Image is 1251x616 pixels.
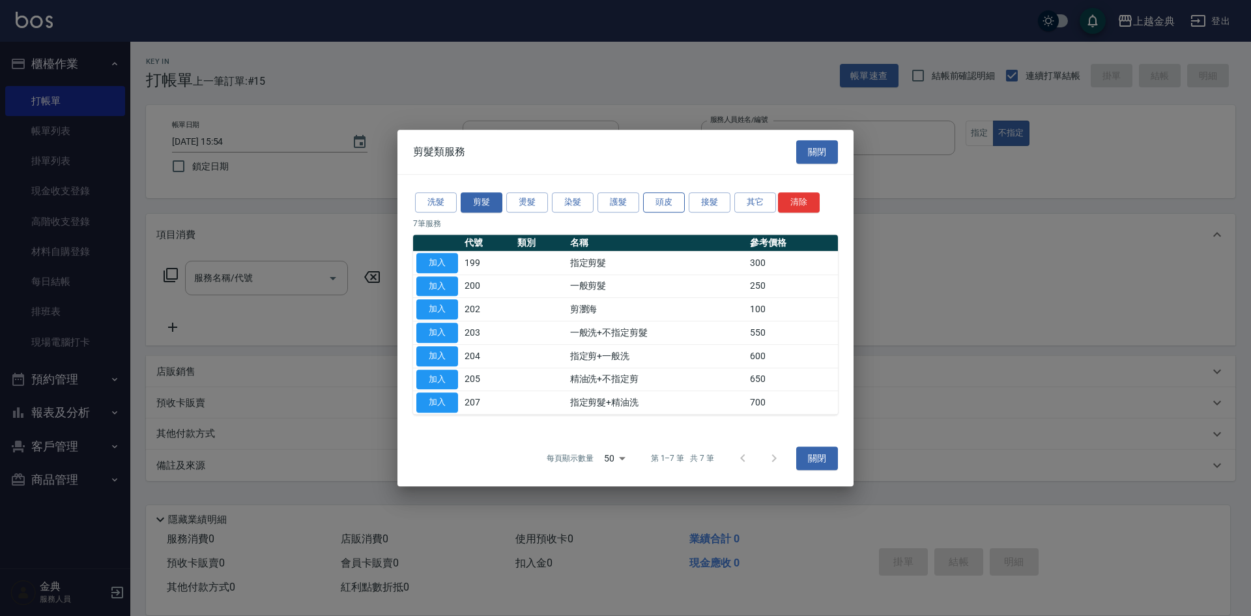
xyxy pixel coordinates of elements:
[461,251,514,274] td: 199
[747,274,838,298] td: 250
[461,344,514,368] td: 204
[416,299,458,319] button: 加入
[747,235,838,252] th: 參考價格
[461,274,514,298] td: 200
[461,192,502,213] button: 剪髮
[689,192,730,213] button: 接髮
[747,251,838,274] td: 300
[651,452,714,464] p: 第 1–7 筆 共 7 筆
[734,192,776,213] button: 其它
[461,235,514,252] th: 代號
[597,192,639,213] button: 護髮
[567,298,747,321] td: 剪瀏海
[567,274,747,298] td: 一般剪髮
[778,192,820,213] button: 清除
[506,192,548,213] button: 燙髮
[415,192,457,213] button: 洗髮
[567,344,747,368] td: 指定剪+一般洗
[747,344,838,368] td: 600
[416,370,458,390] button: 加入
[547,452,594,464] p: 每頁顯示數量
[413,218,838,229] p: 7 筆服務
[416,392,458,413] button: 加入
[416,253,458,273] button: 加入
[552,192,594,213] button: 染髮
[747,368,838,391] td: 650
[416,346,458,366] button: 加入
[796,140,838,164] button: 關閉
[567,368,747,391] td: 精油洗+不指定剪
[747,391,838,415] td: 700
[461,368,514,391] td: 205
[796,447,838,471] button: 關閉
[461,391,514,415] td: 207
[413,145,465,158] span: 剪髮類服務
[416,323,458,343] button: 加入
[567,321,747,345] td: 一般洗+不指定剪髮
[416,276,458,297] button: 加入
[461,298,514,321] td: 202
[461,321,514,345] td: 203
[514,235,567,252] th: 類別
[567,391,747,415] td: 指定剪髮+精油洗
[747,321,838,345] td: 550
[567,235,747,252] th: 名稱
[599,441,630,476] div: 50
[567,251,747,274] td: 指定剪髮
[747,298,838,321] td: 100
[643,192,685,213] button: 頭皮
